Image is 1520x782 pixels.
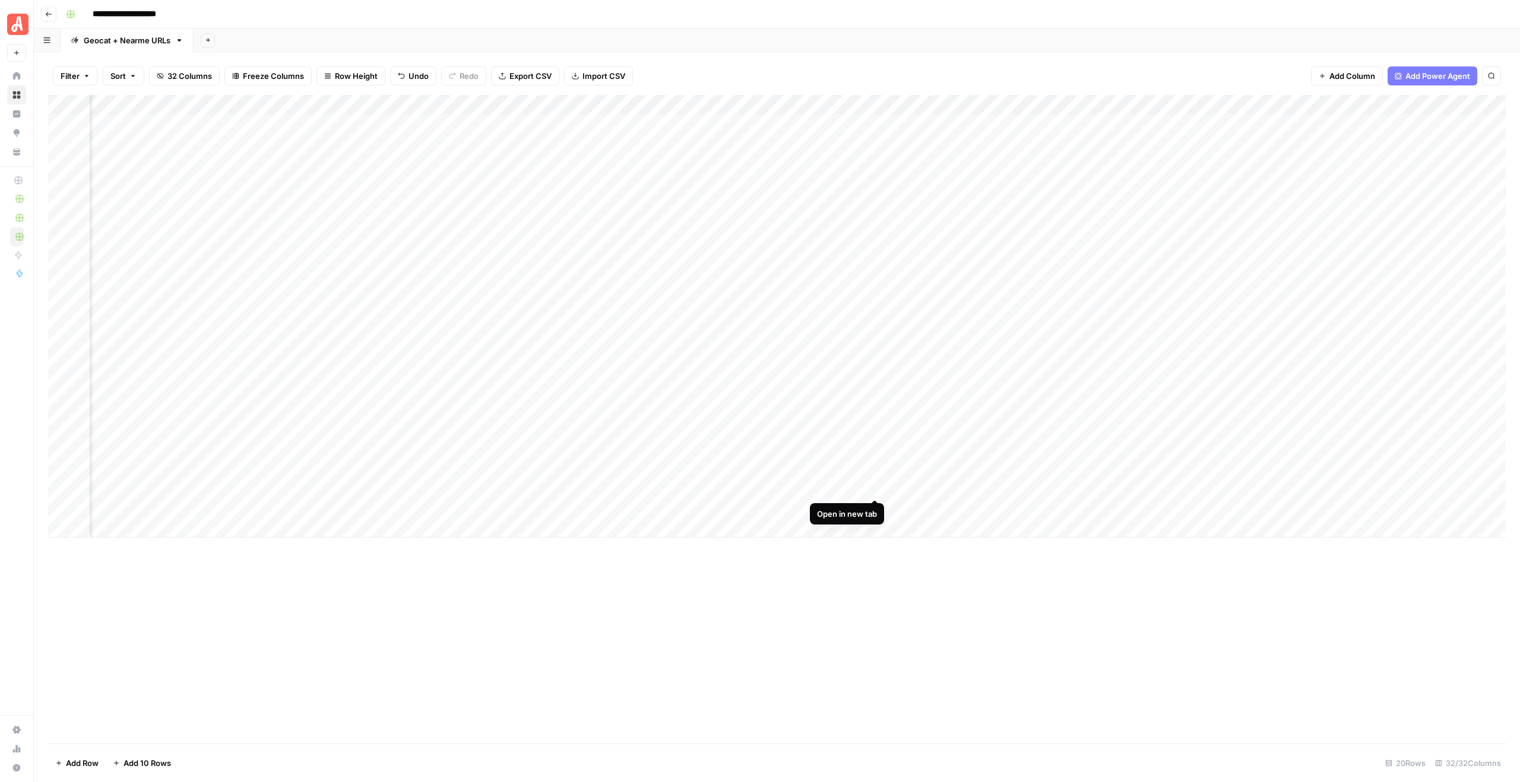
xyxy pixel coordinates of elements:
button: Add Column [1311,66,1383,85]
button: Filter [53,66,98,85]
a: Your Data [7,142,26,161]
button: Add Row [48,754,106,773]
a: Settings [7,720,26,739]
a: Home [7,66,26,85]
button: Help + Support [7,758,26,777]
span: Add Column [1329,70,1375,82]
button: Add 10 Rows [106,754,178,773]
a: Usage [7,739,26,758]
span: 32 Columns [167,70,212,82]
span: Add Row [66,757,99,769]
span: Export CSV [509,70,552,82]
a: Insights [7,104,26,123]
a: Opportunities [7,123,26,142]
button: Sort [103,66,144,85]
button: Export CSV [491,66,559,85]
div: Open in new tab [817,508,877,520]
span: Redo [460,70,479,82]
span: Filter [61,70,80,82]
button: Undo [390,66,436,85]
button: Redo [441,66,486,85]
button: Import CSV [564,66,633,85]
div: 20 Rows [1380,754,1430,773]
span: Freeze Columns [243,70,304,82]
span: Sort [110,70,126,82]
div: Geocat + Nearme URLs [84,34,170,46]
button: Add Power Agent [1388,66,1477,85]
span: Row Height [335,70,378,82]
span: Add Power Agent [1405,70,1470,82]
span: Undo [408,70,429,82]
button: 32 Columns [149,66,220,85]
a: Geocat + Nearme URLs [61,28,194,52]
button: Row Height [316,66,385,85]
div: 32/32 Columns [1430,754,1506,773]
img: Angi Logo [7,14,28,35]
button: Workspace: Angi [7,9,26,39]
button: Freeze Columns [224,66,312,85]
span: Import CSV [582,70,625,82]
a: Browse [7,85,26,104]
span: Add 10 Rows [123,757,171,769]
